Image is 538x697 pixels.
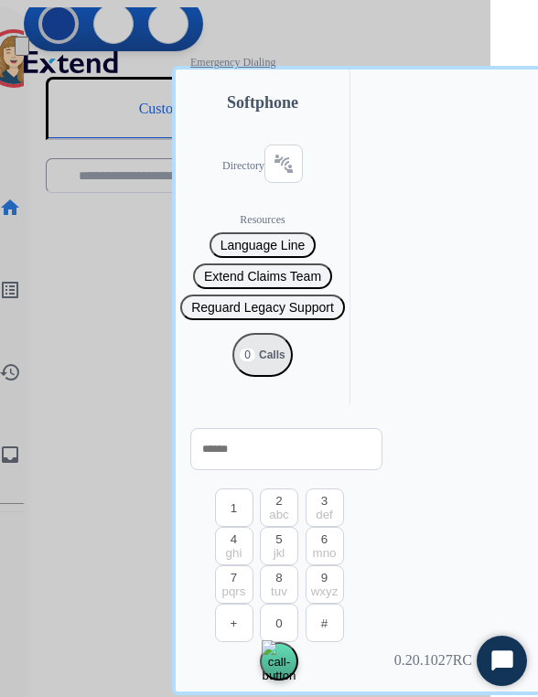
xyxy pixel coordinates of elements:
[240,212,285,227] span: Resources
[215,565,253,604] button: 7pqrs
[275,494,282,508] span: 2
[260,488,298,527] button: 2abc
[321,617,328,630] span: #
[316,508,333,521] span: def
[231,532,237,546] span: 4
[275,571,282,584] span: 8
[260,604,298,642] button: 0
[262,640,296,682] img: call-button
[259,348,285,361] p: Calls
[260,565,298,604] button: 8tuv
[240,348,255,361] p: 0
[306,604,344,642] button: #
[477,636,527,686] button: Start Chat
[260,527,298,565] button: 5jkl
[215,604,253,642] button: +
[269,508,289,521] span: abc
[313,546,337,560] span: mno
[321,494,328,508] span: 3
[222,584,246,598] span: pqrs
[226,546,242,560] span: ghi
[306,527,344,565] button: 6mno
[231,501,237,515] span: 1
[321,571,328,584] span: 9
[232,333,292,377] button: 0Calls
[215,488,253,527] button: 1
[193,263,332,289] button: Extend Claims Team
[215,527,253,565] button: 4ghi
[227,90,298,115] span: Softphone
[490,649,515,674] svg: Open Chat
[321,532,328,546] span: 6
[394,649,472,671] p: 0.20.1027RC
[180,295,345,320] button: Reguard Legacy Support
[306,565,344,604] button: 9wxyz
[275,617,282,630] span: 0
[306,488,344,527] button: 3def
[222,158,264,173] h2: Directory
[210,232,317,258] button: Language Line
[311,584,339,598] span: wxyz
[271,584,287,598] span: tuv
[273,153,295,175] mat-icon: connect_without_contact
[275,532,282,546] span: 5
[190,55,275,70] span: Emergency Dialing
[231,617,238,630] span: +
[231,571,237,584] span: 7
[274,546,285,560] span: jkl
